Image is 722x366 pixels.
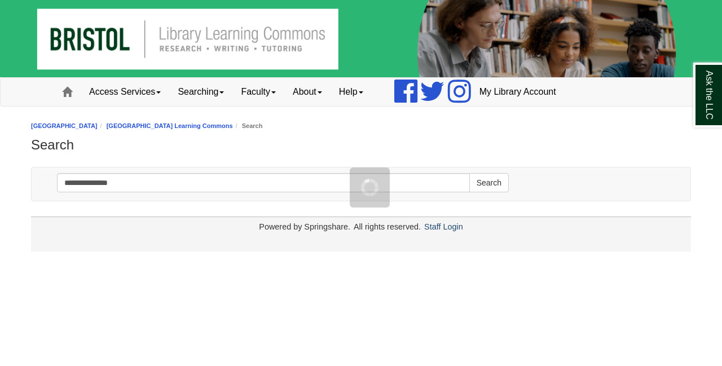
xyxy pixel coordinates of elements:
[232,78,284,106] a: Faculty
[233,121,263,131] li: Search
[169,78,232,106] a: Searching
[31,137,691,153] h1: Search
[331,78,372,106] a: Help
[352,222,422,231] div: All rights reserved.
[361,179,378,196] img: Working...
[81,78,169,106] a: Access Services
[107,122,233,129] a: [GEOGRAPHIC_DATA] Learning Commons
[284,78,331,106] a: About
[31,122,98,129] a: [GEOGRAPHIC_DATA]
[471,78,565,106] a: My Library Account
[424,222,463,231] a: Staff Login
[469,173,509,192] button: Search
[31,121,691,131] nav: breadcrumb
[257,222,352,231] div: Powered by Springshare.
